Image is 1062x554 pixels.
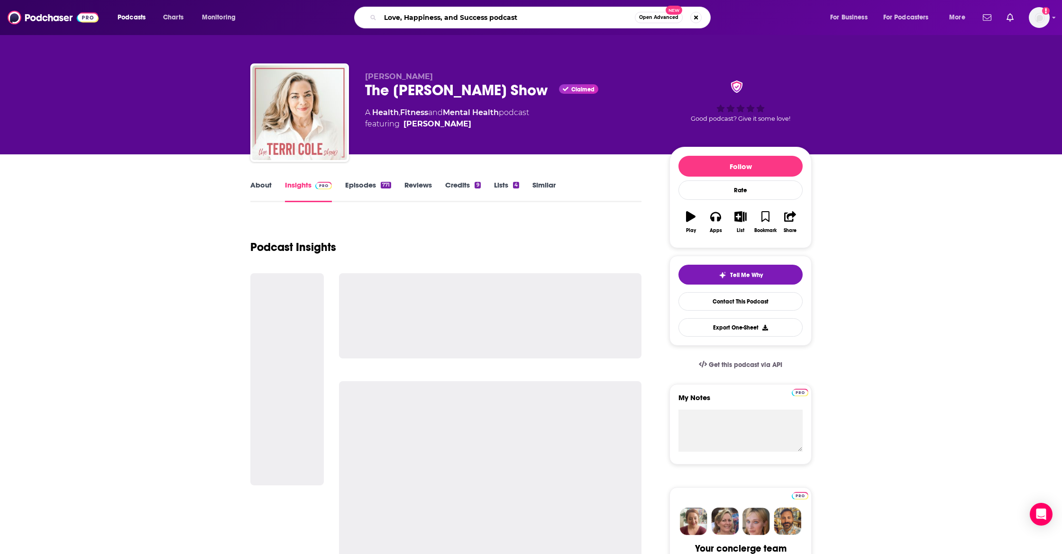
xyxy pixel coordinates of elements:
[571,87,595,92] span: Claimed
[1003,9,1017,26] a: Show notifications dropdown
[709,361,782,369] span: Get this podcast via API
[285,180,332,202] a: InsightsPodchaser Pro
[404,180,432,202] a: Reviews
[475,182,480,188] div: 9
[680,508,707,535] img: Sydney Profile
[678,180,803,200] div: Rate
[774,508,801,535] img: Jon Profile
[830,11,868,24] span: For Business
[824,10,879,25] button: open menu
[678,318,803,337] button: Export One-Sheet
[754,228,777,233] div: Bookmark
[428,108,443,117] span: and
[403,118,471,130] a: [PERSON_NAME]
[728,80,746,93] img: verified Badge
[792,389,808,396] img: Podchaser Pro
[363,7,720,28] div: Search podcasts, credits, & more...
[778,205,803,239] button: Share
[400,108,428,117] a: Fitness
[532,180,556,202] a: Similar
[250,180,272,202] a: About
[669,72,812,131] div: verified BadgeGood podcast? Give it some love!
[784,228,796,233] div: Share
[1042,7,1050,15] svg: Add a profile image
[979,9,995,26] a: Show notifications dropdown
[678,393,803,410] label: My Notes
[719,271,726,279] img: tell me why sparkle
[737,228,744,233] div: List
[163,11,183,24] span: Charts
[691,353,790,376] a: Get this podcast via API
[494,180,519,202] a: Lists4
[635,12,683,23] button: Open AdvancedNew
[513,182,519,188] div: 4
[157,10,189,25] a: Charts
[742,508,770,535] img: Jules Profile
[345,180,391,202] a: Episodes771
[252,65,347,160] img: The Terri Cole Show
[710,228,722,233] div: Apps
[315,182,332,189] img: Podchaser Pro
[202,11,236,24] span: Monitoring
[678,156,803,177] button: Follow
[1029,7,1050,28] img: User Profile
[372,108,399,117] a: Health
[365,107,529,130] div: A podcast
[443,108,499,117] a: Mental Health
[678,205,703,239] button: Play
[111,10,158,25] button: open menu
[753,205,778,239] button: Bookmark
[1030,503,1053,526] div: Open Intercom Messenger
[118,11,146,24] span: Podcasts
[445,180,480,202] a: Credits9
[703,205,728,239] button: Apps
[365,118,529,130] span: featuring
[711,508,739,535] img: Barbara Profile
[949,11,965,24] span: More
[639,15,678,20] span: Open Advanced
[666,6,683,15] span: New
[1029,7,1050,28] button: Show profile menu
[730,271,763,279] span: Tell Me Why
[365,72,433,81] span: [PERSON_NAME]
[678,292,803,311] a: Contact This Podcast
[1029,7,1050,28] span: Logged in as sarahhallprinc
[399,108,400,117] span: ,
[792,491,808,500] a: Pro website
[877,10,943,25] button: open menu
[250,240,336,254] h1: Podcast Insights
[8,9,99,27] img: Podchaser - Follow, Share and Rate Podcasts
[691,115,790,122] span: Good podcast? Give it some love!
[728,205,753,239] button: List
[678,265,803,285] button: tell me why sparkleTell Me Why
[195,10,248,25] button: open menu
[380,10,635,25] input: Search podcasts, credits, & more...
[792,492,808,500] img: Podchaser Pro
[686,228,696,233] div: Play
[381,182,391,188] div: 771
[792,387,808,396] a: Pro website
[943,10,977,25] button: open menu
[883,11,929,24] span: For Podcasters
